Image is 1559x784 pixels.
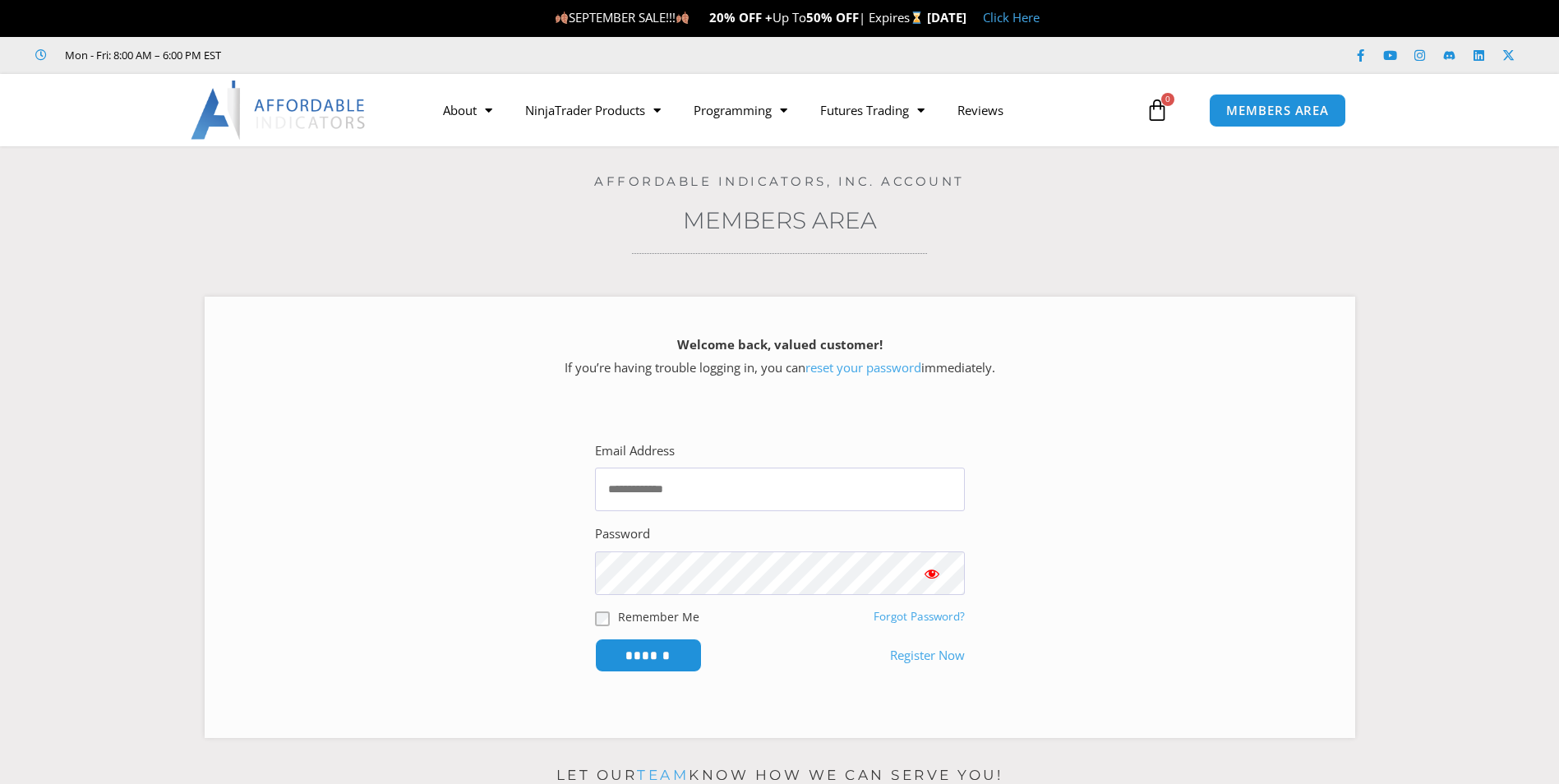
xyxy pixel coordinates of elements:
[941,91,1020,129] a: Reviews
[618,608,699,625] label: Remember Me
[509,91,677,129] a: NinjaTrader Products
[677,336,883,353] strong: Welcome back, valued customer!
[1121,86,1193,134] a: 0
[1226,104,1329,117] span: MEMBERS AREA
[233,334,1326,380] p: If you’re having trouble logging in, you can immediately.
[676,12,689,24] img: 🍂
[890,644,965,667] a: Register Now
[595,523,650,546] label: Password
[927,9,966,25] strong: [DATE]
[191,81,367,140] img: LogoAI | Affordable Indicators – NinjaTrader
[594,173,965,189] a: Affordable Indicators, Inc. Account
[637,767,689,783] a: team
[555,9,927,25] span: SEPTEMBER SALE!!! Up To | Expires
[244,47,491,63] iframe: Customer reviews powered by Trustpilot
[874,609,965,624] a: Forgot Password?
[1209,94,1346,127] a: MEMBERS AREA
[677,91,804,129] a: Programming
[911,12,923,24] img: ⌛
[683,206,877,234] a: Members Area
[805,359,921,376] a: reset your password
[806,9,859,25] strong: 50% OFF
[709,9,773,25] strong: 20% OFF +
[427,91,509,129] a: About
[556,12,568,24] img: 🍂
[595,440,675,463] label: Email Address
[427,91,1142,129] nav: Menu
[983,9,1040,25] a: Click Here
[804,91,941,129] a: Futures Trading
[1161,93,1174,106] span: 0
[899,551,965,595] button: Show password
[61,45,221,65] span: Mon - Fri: 8:00 AM – 6:00 PM EST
